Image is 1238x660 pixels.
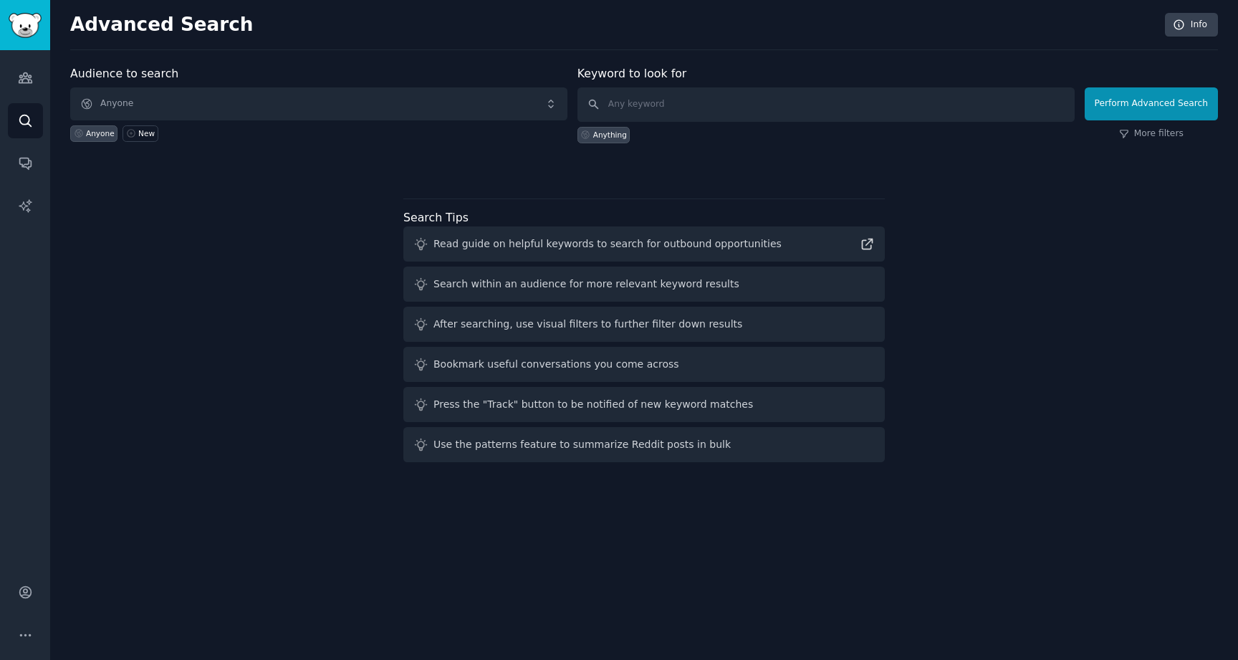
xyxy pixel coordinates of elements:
[577,67,687,80] label: Keyword to look for
[70,67,178,80] label: Audience to search
[86,128,115,138] div: Anyone
[433,357,679,372] div: Bookmark useful conversations you come across
[577,87,1075,122] input: Any keyword
[433,277,739,292] div: Search within an audience for more relevant keyword results
[1085,87,1218,120] button: Perform Advanced Search
[70,14,1157,37] h2: Advanced Search
[593,130,627,140] div: Anything
[70,87,567,120] button: Anyone
[9,13,42,38] img: GummySearch logo
[403,211,469,224] label: Search Tips
[433,437,731,452] div: Use the patterns feature to summarize Reddit posts in bulk
[1165,13,1218,37] a: Info
[433,397,753,412] div: Press the "Track" button to be notified of new keyword matches
[1119,128,1184,140] a: More filters
[138,128,155,138] div: New
[433,236,782,252] div: Read guide on helpful keywords to search for outbound opportunities
[123,125,158,142] a: New
[433,317,742,332] div: After searching, use visual filters to further filter down results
